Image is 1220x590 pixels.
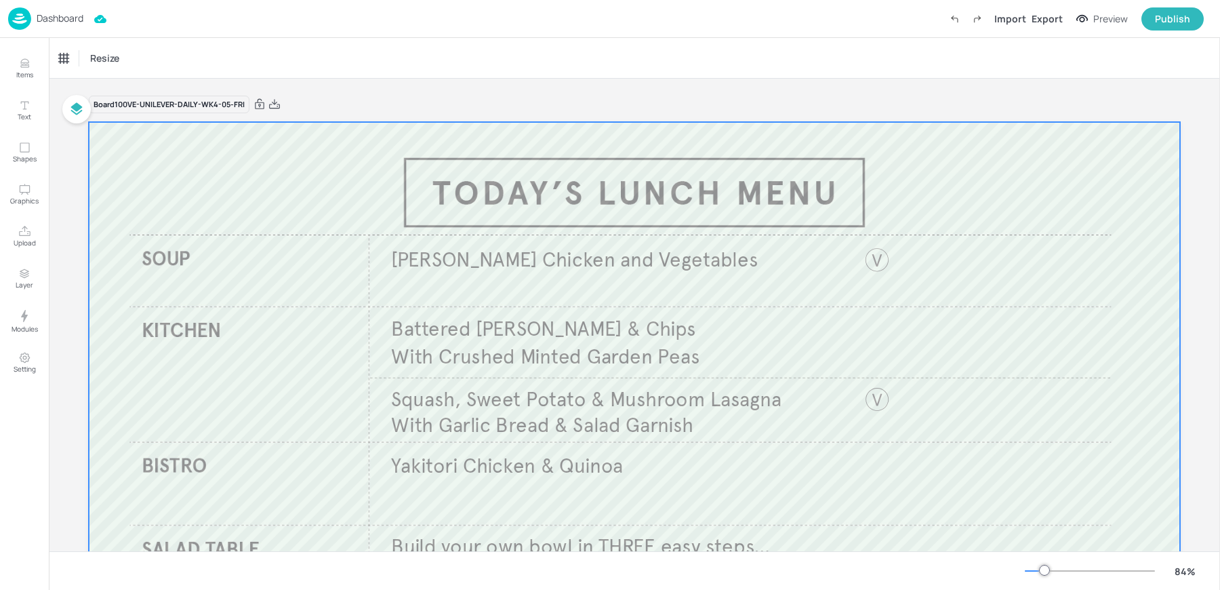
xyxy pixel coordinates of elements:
[1093,12,1128,26] div: Preview
[391,534,770,559] span: Build your own bowl in THREE easy steps…
[994,12,1026,26] div: Import
[391,247,758,272] span: [PERSON_NAME] Chicken and Vegetables
[37,14,83,23] p: Dashboard
[1141,7,1204,31] button: Publish
[87,51,122,65] span: Resize
[1068,9,1136,29] button: Preview
[1032,12,1063,26] div: Export
[391,387,781,412] span: Squash, Sweet Potato & Mushroom Lasagna
[8,7,31,30] img: logo-86c26b7e.jpg
[943,7,966,31] label: Undo (Ctrl + Z)
[1155,12,1190,26] div: Publish
[1168,564,1201,578] div: 84 %
[391,345,699,370] span: With Crushed Minted Garden Peas​
[391,412,693,437] span: With Garlic Bread & Salad Garnish​
[966,7,989,31] label: Redo (Ctrl + Y)
[391,317,695,342] span: Battered [PERSON_NAME] & Chips
[391,453,623,478] span: Yakitori Chicken & Quinoa
[89,96,249,114] div: Board 100VE-UNILEVER-DAILY-WK4-05-FRI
